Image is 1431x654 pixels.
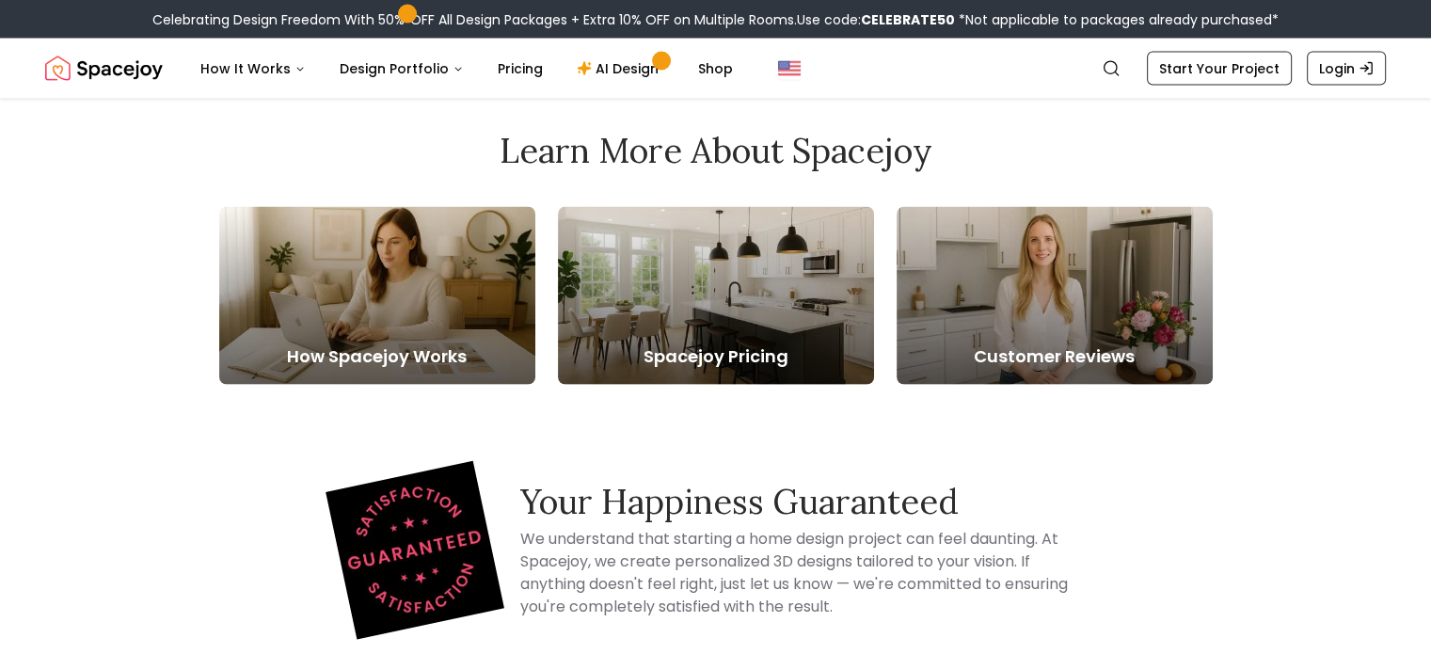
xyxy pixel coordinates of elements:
[325,49,479,87] button: Design Portfolio
[778,56,801,79] img: United States
[219,131,1213,168] h2: Learn More About Spacejoy
[520,527,1092,617] h4: We understand that starting a home design project can feel daunting. At Spacejoy, we create perso...
[483,49,558,87] a: Pricing
[45,38,1386,98] nav: Global
[294,474,1137,625] div: Happiness Guarantee Information
[897,206,1213,384] a: Customer Reviews
[45,49,163,87] img: Spacejoy Logo
[1307,51,1386,85] a: Login
[219,343,535,369] h5: How Spacejoy Works
[797,9,955,28] span: Use code:
[520,482,1092,519] h3: Your Happiness Guaranteed
[955,9,1279,28] span: *Not applicable to packages already purchased*
[219,206,535,384] a: How Spacejoy Works
[562,49,679,87] a: AI Design
[861,9,955,28] b: CELEBRATE50
[683,49,748,87] a: Shop
[558,206,874,384] a: Spacejoy Pricing
[185,49,321,87] button: How It Works
[152,9,1279,28] div: Celebrating Design Freedom With 50% OFF All Design Packages + Extra 10% OFF on Multiple Rooms.
[326,460,504,639] img: Spacejoy logo representing our Happiness Guaranteed promise
[45,49,163,87] a: Spacejoy
[558,343,874,369] h5: Spacejoy Pricing
[185,49,748,87] nav: Main
[897,343,1213,369] h5: Customer Reviews
[1147,51,1292,85] a: Start Your Project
